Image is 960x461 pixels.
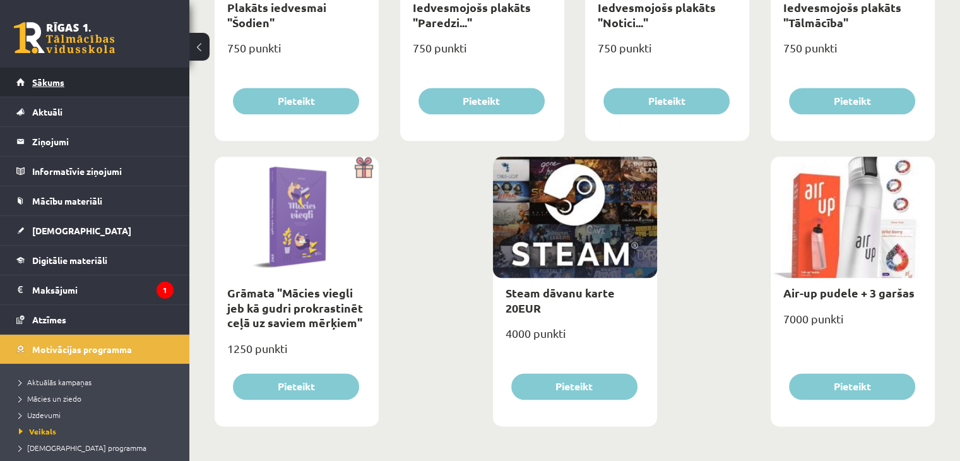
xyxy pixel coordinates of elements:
[585,37,749,69] div: 750 punkti
[14,22,115,54] a: Rīgas 1. Tālmācības vidusskola
[32,344,132,355] span: Motivācijas programma
[32,225,131,236] span: [DEMOGRAPHIC_DATA]
[32,254,107,266] span: Digitālie materiāli
[16,335,174,364] a: Motivācijas programma
[603,88,730,114] button: Pieteikt
[16,246,174,275] a: Digitālie materiāli
[19,426,56,436] span: Veikals
[19,409,177,421] a: Uzdevumi
[233,373,359,400] button: Pieteikt
[19,377,92,387] span: Aktuālās kampaņas
[19,376,177,388] a: Aktuālās kampaņas
[19,442,177,453] a: [DEMOGRAPHIC_DATA] programma
[19,410,61,420] span: Uzdevumi
[511,373,637,400] button: Pieteikt
[789,88,915,114] button: Pieteikt
[16,157,174,186] a: Informatīvie ziņojumi
[19,443,146,453] span: [DEMOGRAPHIC_DATA] programma
[16,68,174,97] a: Sākums
[16,127,174,156] a: Ziņojumi
[32,195,102,207] span: Mācību materiāli
[32,106,62,117] span: Aktuāli
[16,186,174,215] a: Mācību materiāli
[506,285,615,314] a: Steam dāvanu karte 20EUR
[400,37,564,69] div: 750 punkti
[32,157,174,186] legend: Informatīvie ziņojumi
[783,285,915,300] a: Air-up pudele + 3 garšas
[350,157,379,178] img: Dāvana ar pārsteigumu
[16,97,174,126] a: Aktuāli
[227,285,363,330] a: Grāmata "Mācies viegli jeb kā gudri prokrastinēt ceļā uz saviem mērķiem"
[16,305,174,334] a: Atzīmes
[157,282,174,299] i: 1
[233,88,359,114] button: Pieteikt
[418,88,545,114] button: Pieteikt
[32,275,174,304] legend: Maksājumi
[19,426,177,437] a: Veikals
[771,308,935,340] div: 7000 punkti
[32,76,64,88] span: Sākums
[32,314,66,325] span: Atzīmes
[32,127,174,156] legend: Ziņojumi
[16,275,174,304] a: Maksājumi1
[19,393,81,404] span: Mācies un ziedo
[493,323,657,354] div: 4000 punkti
[215,37,379,69] div: 750 punkti
[19,393,177,404] a: Mācies un ziedo
[771,37,935,69] div: 750 punkti
[215,338,379,369] div: 1250 punkti
[789,373,915,400] button: Pieteikt
[16,216,174,245] a: [DEMOGRAPHIC_DATA]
